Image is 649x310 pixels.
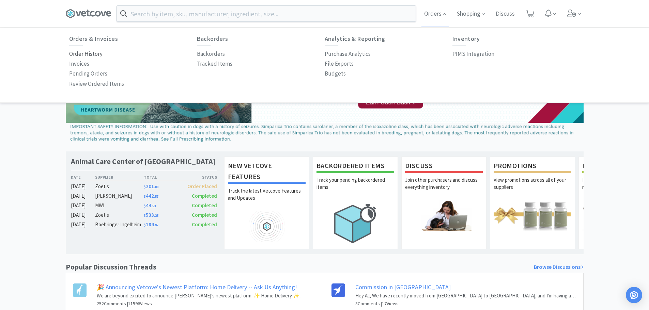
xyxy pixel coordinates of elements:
h6: 252 Comments | 11596 Views [97,300,304,307]
h6: Inventory [452,35,580,42]
span: . 25 [154,213,158,218]
a: Budgets [325,69,346,79]
a: 🎉 Announcing Vetcove's Newest Platform: Home Delivery -- Ask Us Anything! [97,283,297,291]
a: [DATE]Boehringer Ingelheim$184.97Completed [71,221,217,229]
h1: Promotions [494,160,571,173]
p: Hey All, We have recently moved from [GEOGRAPHIC_DATA] to [GEOGRAPHIC_DATA], and I'm having a har... [355,292,576,300]
a: Backorders [197,49,225,59]
span: . 53 [151,204,156,208]
a: Tracked Items [197,59,232,69]
a: [DATE][PERSON_NAME]$442.57Completed [71,192,217,200]
h6: 3 Comments | 17 Views [355,300,576,307]
div: Boehringer Ingelheim [95,221,144,229]
p: Tracked Items [197,59,232,68]
h6: Backorders [197,35,325,42]
div: Zoetis [95,182,144,191]
span: 44 [144,202,156,209]
a: New Vetcove FeaturesTrack the latest Vetcove Features and Updates [224,157,309,249]
div: [DATE] [71,211,95,219]
a: Backordered ItemsTrack your pending backordered items [313,157,398,249]
img: hero_backorders.png [316,200,394,247]
div: MWI [95,201,144,210]
h1: Animal Care Center of [GEOGRAPHIC_DATA] [71,157,215,166]
h6: Orders & Invoices [69,35,197,42]
p: View promotions across all of your suppliers [494,176,571,200]
span: . 97 [154,223,158,227]
div: Status [181,174,217,180]
div: Supplier [95,174,144,180]
span: $ [144,213,146,218]
p: Invoices [69,59,89,68]
a: DiscussJoin other purchasers and discuss everything inventory [401,157,486,249]
p: Pending Orders [69,69,107,78]
a: [DATE]Zoetis$201.00Order Placed [71,182,217,191]
a: Order History [69,49,103,59]
span: $ [144,204,146,208]
div: Date [71,174,95,180]
h6: Analytics & Reporting [325,35,452,42]
img: hero_discuss.png [405,200,483,231]
h1: Discuss [405,160,483,173]
a: File Exports [325,59,354,69]
a: [DATE]Zoetis$533.25Completed [71,211,217,219]
div: [DATE] [71,221,95,229]
p: Track your pending backordered items [316,176,394,200]
p: We are beyond excited to announce [PERSON_NAME]’s newest platform: ✨ Home Delivery ✨ ... [97,292,304,300]
span: $ [144,185,146,189]
span: 533 [144,212,158,218]
span: . 57 [154,194,158,199]
span: Order Placed [187,183,217,190]
a: Invoices [69,59,89,69]
a: PIMS Integration [452,49,494,59]
p: Budgets [325,69,346,78]
a: PromotionsView promotions across all of your suppliers [490,157,575,249]
span: Completed [192,221,217,228]
span: 184 [144,221,158,228]
span: 442 [144,193,158,199]
span: Completed [192,193,217,199]
h1: Popular Discussion Threads [66,261,156,273]
a: Discuss [493,11,517,17]
a: Purchase Analytics [325,49,371,59]
span: Completed [192,202,217,209]
span: Completed [192,212,217,218]
input: Search by item, sku, manufacturer, ingredient, size... [117,6,416,21]
p: Track the latest Vetcove Features and Updates [228,187,306,211]
span: . 00 [154,185,158,189]
a: Review Ordered Items [69,79,124,89]
a: Commission in [GEOGRAPHIC_DATA] [355,283,451,291]
a: Browse Discussions [534,263,584,272]
img: hero_feature_roadmap.png [228,211,306,242]
a: [DATE]MWI$44.53Completed [71,201,217,210]
div: [DATE] [71,201,95,210]
h1: New Vetcove Features [228,160,306,184]
div: [PERSON_NAME] [95,192,144,200]
div: [DATE] [71,182,95,191]
div: [DATE] [71,192,95,200]
p: File Exports [325,59,354,68]
span: $ [144,194,146,199]
div: Open Intercom Messenger [626,287,642,303]
a: Pending Orders [69,69,107,79]
h1: Backordered Items [316,160,394,173]
span: $ [144,223,146,227]
div: Total [144,174,181,180]
span: 201 [144,183,158,190]
div: Zoetis [95,211,144,219]
img: hero_promotions.png [494,200,571,231]
p: Join other purchasers and discuss everything inventory [405,176,483,200]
